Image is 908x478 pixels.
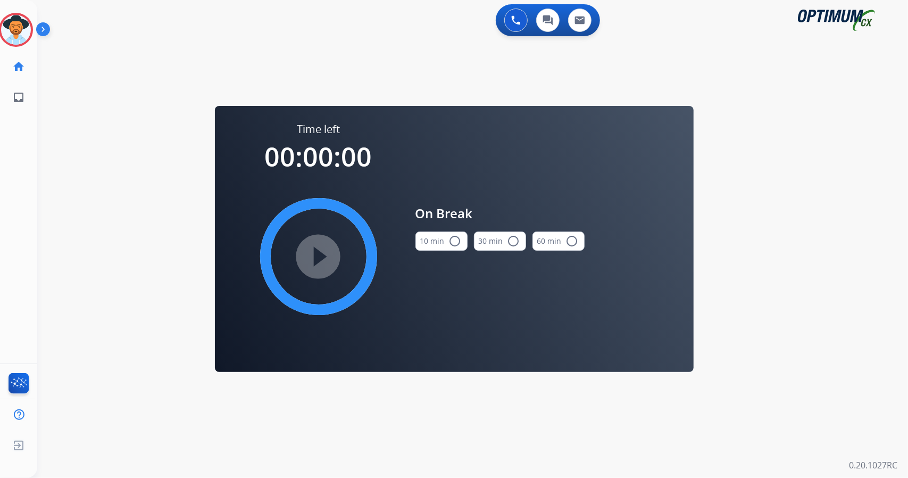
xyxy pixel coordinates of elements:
[415,232,468,251] button: 10 min
[1,15,31,45] img: avatar
[297,122,340,137] span: Time left
[849,459,897,472] p: 0.20.1027RC
[12,91,25,104] mat-icon: inbox
[532,232,585,251] button: 60 min
[265,138,372,175] span: 00:00:00
[474,232,526,251] button: 30 min
[566,235,579,248] mat-icon: radio_button_unchecked
[507,235,520,248] mat-icon: radio_button_unchecked
[449,235,462,248] mat-icon: radio_button_unchecked
[415,204,585,223] span: On Break
[12,60,25,73] mat-icon: home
